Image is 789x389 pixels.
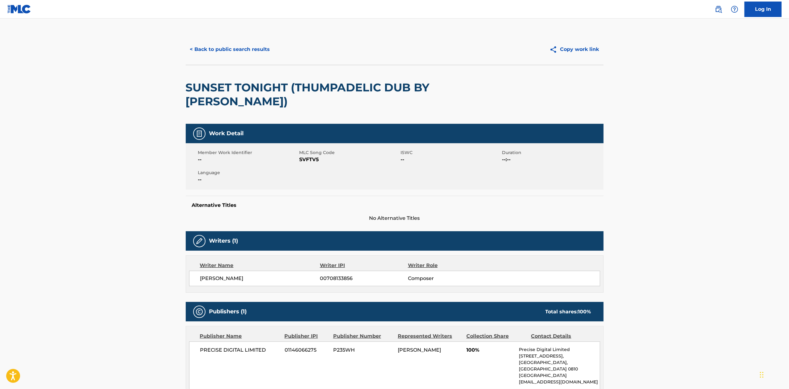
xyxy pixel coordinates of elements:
h5: Work Detail [209,130,244,137]
img: help [731,6,738,13]
div: Publisher Number [333,333,393,340]
a: Public Search [712,3,725,15]
span: --:-- [502,156,602,163]
button: < Back to public search results [186,42,274,57]
div: Writer Role [408,262,488,269]
span: SVFTV5 [299,156,399,163]
span: Member Work Identifier [198,149,298,156]
div: Writer IPI [320,262,408,269]
p: [GEOGRAPHIC_DATA] [519,372,600,379]
h5: Writers (1) [209,237,238,245]
div: Total shares: [545,308,591,316]
div: Contact Details [531,333,591,340]
p: [EMAIL_ADDRESS][DOMAIN_NAME] [519,379,600,385]
h5: Alternative Titles [192,202,597,208]
span: 100 % [578,309,591,315]
span: 00708133856 [320,275,408,282]
div: Collection Share [466,333,526,340]
span: 100% [466,346,514,354]
span: No Alternative Titles [186,215,604,222]
img: Copy work link [549,46,560,53]
button: Copy work link [545,42,604,57]
iframe: Chat Widget [758,359,789,389]
span: 01146066275 [285,346,329,354]
img: MLC Logo [7,5,31,14]
div: Publisher IPI [285,333,329,340]
div: Writer Name [200,262,320,269]
span: P235WH [333,346,393,354]
div: Drag [760,366,764,384]
span: [PERSON_NAME] [200,275,320,282]
span: Duration [502,149,602,156]
span: MLC Song Code [299,149,399,156]
img: Work Detail [196,130,203,137]
h2: SUNSET TONIGHT (THUMPADELIC DUB BY [PERSON_NAME]) [186,81,436,108]
span: -- [198,176,298,183]
img: search [715,6,722,13]
img: Publishers [196,308,203,316]
div: Represented Writers [398,333,462,340]
span: PRECISE DIGITAL LIMITED [200,346,280,354]
div: Help [728,3,741,15]
p: Precise Digital Limited [519,346,600,353]
span: -- [401,156,501,163]
span: [PERSON_NAME] [398,347,441,353]
span: Language [198,169,298,176]
p: [STREET_ADDRESS], [519,353,600,359]
div: Publisher Name [200,333,280,340]
p: [GEOGRAPHIC_DATA], [GEOGRAPHIC_DATA] 0810 [519,359,600,372]
img: Writers [196,237,203,245]
span: ISWC [401,149,501,156]
h5: Publishers (1) [209,308,247,315]
span: -- [198,156,298,163]
span: Composer [408,275,488,282]
a: Log In [744,2,782,17]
